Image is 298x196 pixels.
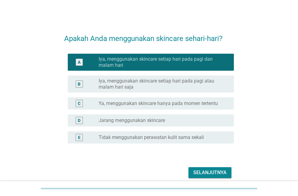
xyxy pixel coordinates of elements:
[78,135,80,140] font: E
[78,118,80,123] font: D
[99,100,218,106] font: Ya, menggunakan skincare hanya pada momen tertentu
[64,34,222,43] font: Apakah Anda menggunakan skincare sehari-hari?
[78,81,80,86] font: B
[78,59,80,64] font: A
[188,167,231,178] button: Selanjutnya
[193,170,227,175] font: Selanjutnya
[78,101,80,106] font: C
[99,134,204,140] font: Tidak menggunakan perawatan kulit sama sekali
[99,56,213,68] font: Iya, menggunakan skincare setiap hari pada pagi dan malam hari
[99,78,214,90] font: Iya, menggunakan skincare setiap hari pada pagi atau malam hari saja
[99,117,165,123] font: Jarang menggunakan skincare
